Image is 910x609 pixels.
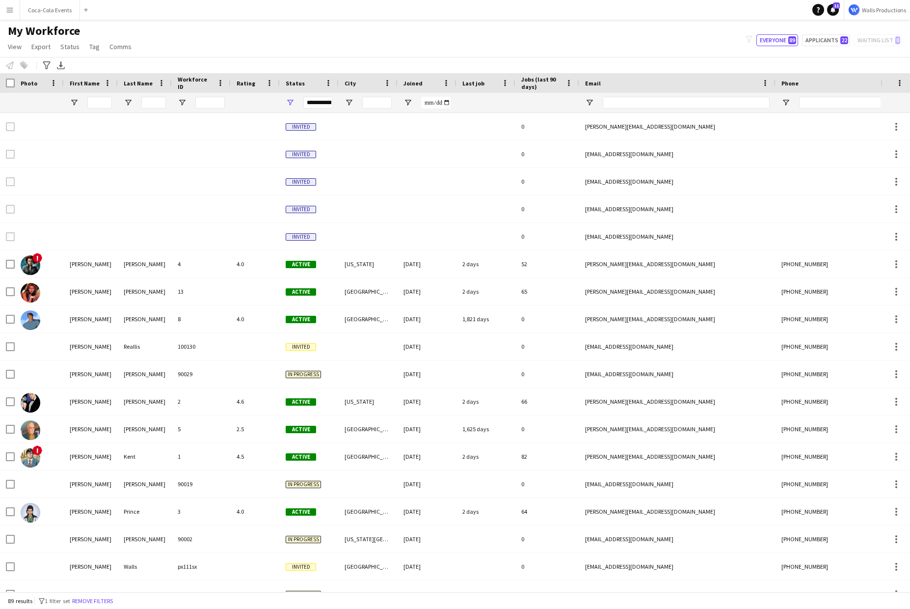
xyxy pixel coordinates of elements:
span: ! [32,253,42,263]
img: Charles Xavier [21,420,40,440]
div: 0 [515,140,579,167]
div: [GEOGRAPHIC_DATA] [339,553,398,580]
a: Status [56,40,83,53]
img: Bruce Wayne [21,393,40,413]
div: [PHONE_NUMBER] [776,388,901,415]
div: 90002 [172,526,231,553]
span: Invited [286,178,316,186]
input: Row Selection is disabled for this row (unchecked) [6,177,15,186]
div: [EMAIL_ADDRESS][DOMAIN_NAME] [579,195,776,222]
div: [PERSON_NAME] [64,250,118,277]
div: [GEOGRAPHIC_DATA] [339,443,398,470]
div: [PERSON_NAME] [64,388,118,415]
span: Export [31,42,51,51]
div: 8 [172,305,231,332]
button: Open Filter Menu [286,98,294,107]
span: View [8,42,22,51]
button: Applicants22 [802,34,850,46]
span: Invited [286,151,316,158]
div: [DATE] [398,498,456,525]
div: [EMAIL_ADDRESS][DOMAIN_NAME] [579,471,776,498]
div: [PHONE_NUMBER] [776,305,901,332]
div: [PERSON_NAME] [64,415,118,443]
div: [US_STATE][GEOGRAPHIC_DATA] [339,526,398,553]
div: [EMAIL_ADDRESS][DOMAIN_NAME] [579,333,776,360]
div: [PHONE_NUMBER] [776,250,901,277]
img: Logo [848,4,860,16]
div: [PERSON_NAME] [64,553,118,580]
div: 2 days [456,443,515,470]
div: 90029 [172,360,231,388]
span: Comms [109,42,132,51]
div: 2 days [456,250,515,277]
span: Active [286,288,316,296]
img: Clark Kent [21,448,40,468]
div: [PHONE_NUMBER] [776,443,901,470]
div: 5 [172,415,231,443]
div: [PERSON_NAME][EMAIL_ADDRESS][DOMAIN_NAME] [579,305,776,332]
div: [DATE] [398,333,456,360]
div: 0 [515,471,579,498]
div: [PERSON_NAME] [64,471,118,498]
div: [PERSON_NAME][EMAIL_ADDRESS][DOMAIN_NAME] [579,250,776,277]
div: 1 [172,443,231,470]
div: px111sx [172,553,231,580]
span: Invited [286,233,316,241]
div: 52 [515,250,579,277]
input: Email Filter Input [603,97,770,109]
div: [DATE] [398,581,456,608]
div: 0 [515,168,579,195]
div: [PERSON_NAME] [64,333,118,360]
div: [EMAIL_ADDRESS][DOMAIN_NAME] [579,553,776,580]
span: Tag [89,42,100,51]
div: [DATE] [398,250,456,277]
button: Coca-Cola Events [20,0,80,20]
div: [PERSON_NAME] [118,471,172,498]
img: Amanda Briggs [21,255,40,275]
div: Walls [118,553,172,580]
div: [DATE] [398,388,456,415]
div: 4 [172,250,231,277]
div: [PERSON_NAME] [118,360,172,388]
app-action-btn: Advanced filters [41,59,53,71]
span: My Workforce [8,24,80,38]
div: [PERSON_NAME][EMAIL_ADDRESS][DOMAIN_NAME] [579,443,776,470]
div: [GEOGRAPHIC_DATA] [339,305,398,332]
button: Open Filter Menu [70,98,79,107]
div: [PERSON_NAME] [64,498,118,525]
div: [PERSON_NAME][EMAIL_ADDRESS][DOMAIN_NAME] [579,498,776,525]
div: [PHONE_NUMBER] [776,471,901,498]
div: [PHONE_NUMBER] [776,581,901,608]
img: Benjamin Grimm [21,310,40,330]
div: 82 [515,443,579,470]
app-action-btn: Export XLSX [55,59,67,71]
div: 13 [172,278,231,305]
div: 2.5 [231,415,280,443]
div: Prince [118,498,172,525]
input: Row Selection is disabled for this row (unchecked) [6,122,15,131]
div: 90019 [172,471,231,498]
img: Diana Prince [21,503,40,523]
div: [PHONE_NUMBER] [776,498,901,525]
a: Export [27,40,54,53]
button: Open Filter Menu [781,98,790,107]
div: 100125 [172,581,231,608]
div: [PERSON_NAME] [118,581,172,608]
div: [PERSON_NAME][EMAIL_ADDRESS][DOMAIN_NAME] [579,388,776,415]
div: [EMAIL_ADDRESS][DOMAIN_NAME] [579,140,776,167]
div: [PERSON_NAME] [118,526,172,553]
span: Invited [286,123,316,131]
div: 1,625 days [456,415,515,443]
div: 0 [515,581,579,608]
span: Jobs (last 90 days) [521,76,562,90]
div: 0 [515,113,579,140]
div: [PHONE_NUMBER] [776,333,901,360]
div: [DATE] [398,526,456,553]
div: 0 [515,415,579,443]
span: Walls Productions [862,6,906,14]
div: [PHONE_NUMBER] [776,278,901,305]
span: Workforce ID [178,76,213,90]
span: 22 [840,36,848,44]
span: Active [286,426,316,433]
span: Active [286,398,316,406]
